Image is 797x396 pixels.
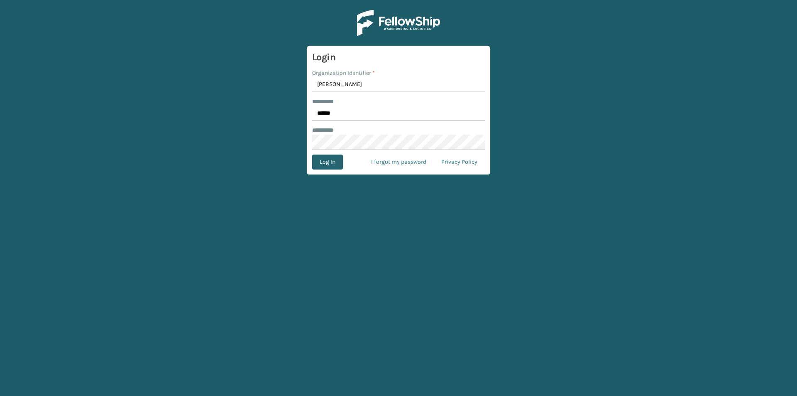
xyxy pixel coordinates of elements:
h3: Login [312,51,485,64]
a: I forgot my password [364,155,434,170]
a: Privacy Policy [434,155,485,170]
img: Logo [357,10,440,36]
label: Organization Identifier [312,69,375,77]
button: Log In [312,155,343,170]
